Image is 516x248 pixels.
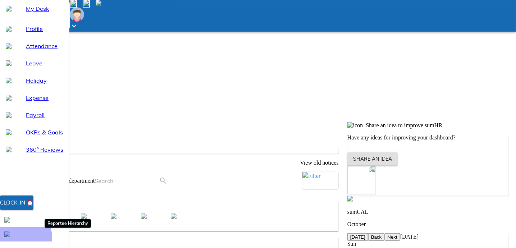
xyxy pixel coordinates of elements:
img: no-ideas.ff7b33e5.svg [347,166,376,194]
div: Sruthi S [163,213,184,235]
img: defaultEmp.0e2b4d71.svg [81,213,87,219]
p: Clocked-out [13,237,339,244]
p: Have any ideas for improving your dashboard? [347,134,509,141]
button: [DATE] [347,233,368,241]
img: icon [347,122,363,129]
img: sumcal-outline-16px.c054fbe6.svg [347,196,353,202]
button: Back [368,233,385,241]
div: Navis Antony P [133,213,155,235]
p: View old notices [12,160,339,166]
button: Next [385,233,400,241]
img: defaultEmp.0e2b4d71.svg [141,213,147,219]
p: October [347,221,509,228]
p: Not clocked-in yet [13,201,339,208]
span: [DATE] [400,234,419,240]
span: Filter [308,173,321,179]
p: Noticeboard [12,135,339,142]
span: Share an idea to improve sumHR [366,122,443,128]
p: sumCAL [347,209,509,215]
div: Murugesan R [103,213,124,235]
button: Share an idea [347,152,398,166]
input: Search [95,175,159,187]
span: Sun [347,241,356,247]
p: No new notices [12,147,339,154]
img: filter-outline-b-16px.66809d26.svg [302,172,308,178]
img: Employee [70,7,84,22]
img: defaultEmp.0e2b4d71.svg [171,213,177,219]
span: Share an idea [353,155,392,164]
div: Mariappan L [73,213,95,235]
img: defaultEmp.0e2b4d71.svg [111,213,117,219]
